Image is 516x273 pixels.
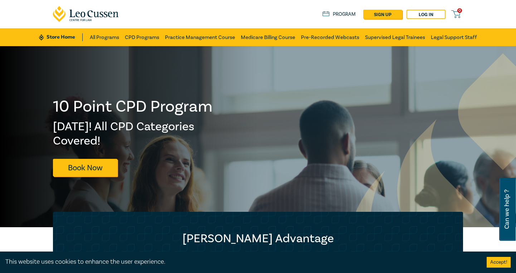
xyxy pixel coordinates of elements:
[457,8,462,13] span: 0
[241,28,295,46] a: Medicare Billing Course
[407,10,446,19] a: Log in
[125,28,159,46] a: CPD Programs
[53,159,117,176] a: Book Now
[431,28,477,46] a: Legal Support Staff
[365,28,425,46] a: Supervised Legal Trainees
[39,33,82,41] a: Store Home
[487,257,511,268] button: Accept cookies
[90,28,119,46] a: All Programs
[5,257,476,267] div: This website uses cookies to enhance the user experience.
[363,10,402,19] a: sign up
[165,28,235,46] a: Practice Management Course
[301,28,359,46] a: Pre-Recorded Webcasts
[67,231,449,246] h2: [PERSON_NAME] Advantage
[53,97,213,116] h1: 10 Point CPD Program
[53,120,213,148] h2: [DATE]! All CPD Categories Covered!
[322,10,356,18] a: Program
[503,182,510,237] span: Can we help ?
